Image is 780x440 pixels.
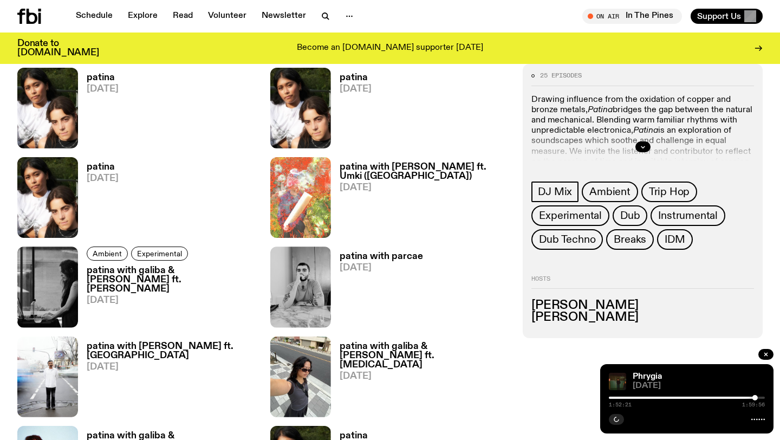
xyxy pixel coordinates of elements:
span: DJ Mix [538,186,572,198]
a: IDM [657,229,692,250]
span: Support Us [697,11,741,21]
img: A greeny-grainy film photo of Bela, John and Bindi at night. They are standing in a backyard on g... [609,373,626,390]
a: patina[DATE] [78,73,119,148]
h3: [PERSON_NAME] [531,300,754,312]
p: Become an [DOMAIN_NAME] supporter [DATE] [297,43,483,53]
span: [DATE] [340,183,510,192]
p: Drawing influence from the oxidation of copper and bronze metals, bridges the gap between the nat... [531,95,754,199]
span: Dub Techno [539,234,595,245]
span: [DATE] [87,85,119,94]
a: Read [166,9,199,24]
a: patina with parcae[DATE] [331,252,423,327]
h3: patina with [PERSON_NAME] ft. [GEOGRAPHIC_DATA] [87,342,257,360]
span: [DATE] [87,296,257,305]
button: Support Us [691,9,763,24]
span: Experimental [137,249,182,257]
a: Experimental [531,205,609,226]
span: Ambient [93,249,122,257]
a: Dub [613,205,647,226]
a: Ambient [87,247,128,261]
span: 25 episodes [540,73,582,79]
span: Instrumental [658,210,718,222]
h3: patina with galiba & [PERSON_NAME] ft. [PERSON_NAME] [87,266,257,294]
span: 1:52:21 [609,402,632,407]
em: Patina [588,106,613,114]
a: Volunteer [201,9,253,24]
h3: patina [340,73,372,82]
span: Ambient [589,186,630,198]
a: Instrumental [651,205,725,226]
span: Trip Hop [649,186,690,198]
h3: patina with parcae [340,252,423,261]
span: [DATE] [340,263,423,273]
span: [DATE] [633,382,765,390]
span: Breaks [614,234,646,245]
h3: patina with galiba & [PERSON_NAME] ft. [MEDICAL_DATA] [340,342,510,370]
h3: patina [87,163,119,172]
a: patina with [PERSON_NAME] ft. Umki ([GEOGRAPHIC_DATA])[DATE] [331,163,510,238]
em: Patina [633,126,658,135]
a: patina with galiba & [PERSON_NAME] ft. [MEDICAL_DATA][DATE] [331,342,510,417]
button: On AirIn The Pines [582,9,682,24]
a: Experimental [131,247,188,261]
span: [DATE] [87,174,119,183]
a: Newsletter [255,9,313,24]
span: 1:59:56 [742,402,765,407]
a: patina[DATE] [78,163,119,238]
h3: [PERSON_NAME] [531,312,754,323]
span: [DATE] [340,85,372,94]
a: patina with [PERSON_NAME] ft. [GEOGRAPHIC_DATA][DATE] [78,342,257,417]
a: Breaks [606,229,654,250]
h2: Hosts [531,276,754,289]
a: DJ Mix [531,182,578,202]
span: Dub [620,210,640,222]
a: Explore [121,9,164,24]
a: patina with galiba & [PERSON_NAME] ft. [PERSON_NAME][DATE] [78,266,257,327]
a: Ambient [582,182,638,202]
a: Phrygia [633,372,662,381]
a: Trip Hop [641,182,697,202]
h3: Donate to [DOMAIN_NAME] [17,39,99,57]
span: IDM [665,234,685,245]
span: [DATE] [340,372,510,381]
a: Dub Techno [531,229,603,250]
a: patina[DATE] [331,73,372,148]
span: Experimental [539,210,602,222]
h3: patina [87,73,119,82]
a: Schedule [69,9,119,24]
h3: patina with [PERSON_NAME] ft. Umki ([GEOGRAPHIC_DATA]) [340,163,510,181]
span: [DATE] [87,363,257,372]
